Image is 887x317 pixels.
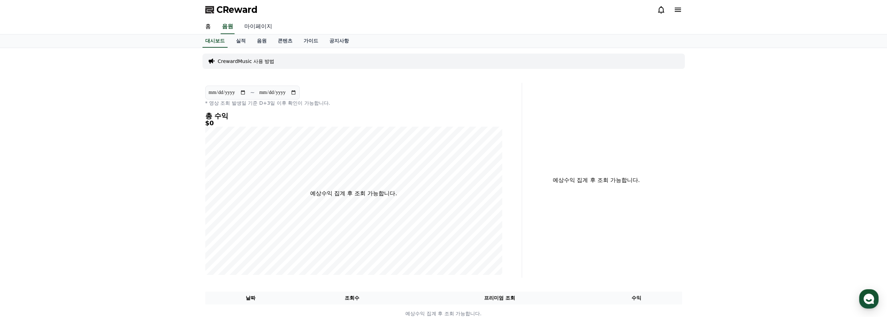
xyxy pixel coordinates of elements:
[22,231,26,237] span: 홈
[205,112,502,120] h4: 총 수익
[408,292,591,304] th: 프리미엄 조회
[298,34,324,48] a: 가이드
[251,34,272,48] a: 음원
[250,88,255,97] p: ~
[218,58,275,65] a: CrewardMusic 사용 방법
[2,221,46,238] a: 홈
[591,292,682,304] th: 수익
[528,176,665,184] p: 예상수익 집계 후 조회 가능합니다.
[200,19,216,34] a: 홈
[202,34,228,48] a: 대시보드
[205,4,258,15] a: CReward
[272,34,298,48] a: 콘텐츠
[205,120,502,127] h5: $0
[64,231,72,237] span: 대화
[216,4,258,15] span: CReward
[108,231,116,237] span: 설정
[230,34,251,48] a: 실적
[221,19,235,34] a: 음원
[239,19,278,34] a: 마이페이지
[324,34,354,48] a: 공지사항
[90,221,134,238] a: 설정
[46,221,90,238] a: 대화
[205,100,502,106] p: * 영상 조회 발생일 기준 D+3일 이후 확인이 가능합니다.
[205,292,296,304] th: 날짜
[310,189,397,198] p: 예상수익 집계 후 조회 가능합니다.
[296,292,408,304] th: 조회수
